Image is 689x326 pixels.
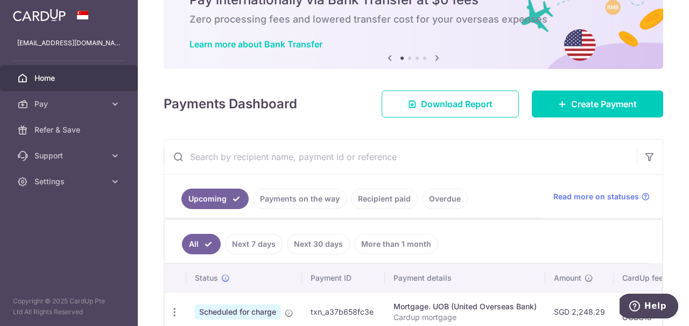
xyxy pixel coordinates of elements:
[181,189,249,209] a: Upcoming
[17,38,121,48] p: [EMAIL_ADDRESS][DOMAIN_NAME]
[164,94,297,114] h4: Payments Dashboard
[164,140,637,174] input: Search by recipient name, payment id or reference
[34,73,106,84] span: Home
[532,91,663,117] a: Create Payment
[622,273,663,283] span: CardUp fee
[189,39,322,50] a: Learn more about Bank Transfer
[195,273,218,283] span: Status
[287,234,350,254] a: Next 30 days
[13,9,66,22] img: CardUp
[351,189,418,209] a: Recipient paid
[25,8,47,17] span: Help
[34,150,106,161] span: Support
[421,98,493,110] span: Download Report
[393,312,537,323] p: Cardup mortgage
[393,301,537,312] div: Mortgage. UOB (United Overseas Bank)
[253,189,347,209] a: Payments on the way
[195,304,280,320] span: Scheduled for charge
[571,98,637,110] span: Create Payment
[385,264,545,292] th: Payment details
[189,13,637,26] h6: Zero processing fees and lowered transfer cost for your overseas expenses
[225,234,283,254] a: Next 7 days
[553,191,650,202] a: Read more on statuses
[422,189,468,209] a: Overdue
[302,264,385,292] th: Payment ID
[620,294,678,321] iframe: Opens a widget where you can find more information
[34,176,106,187] span: Settings
[34,99,106,109] span: Pay
[182,234,221,254] a: All
[354,234,438,254] a: More than 1 month
[382,91,519,117] a: Download Report
[554,273,581,283] span: Amount
[34,124,106,135] span: Refer & Save
[553,191,639,202] span: Read more on statuses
